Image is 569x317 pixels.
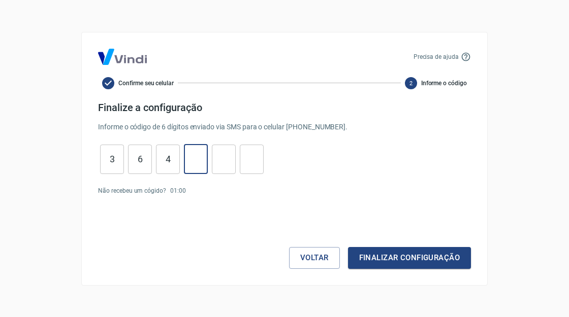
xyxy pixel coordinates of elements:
img: Logo Vind [98,49,147,65]
p: Não recebeu um cógido? [98,186,166,195]
button: Finalizar configuração [348,247,471,268]
text: 2 [409,80,413,86]
p: Informe o código de 6 dígitos enviado via SMS para o celular [PHONE_NUMBER] . [98,122,471,132]
span: Informe o código [421,79,467,88]
p: 01 : 00 [170,186,186,195]
h4: Finalize a configuração [98,101,471,114]
span: Confirme seu celular [118,79,174,88]
p: Precisa de ajuda [414,52,459,61]
button: Voltar [289,247,340,268]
